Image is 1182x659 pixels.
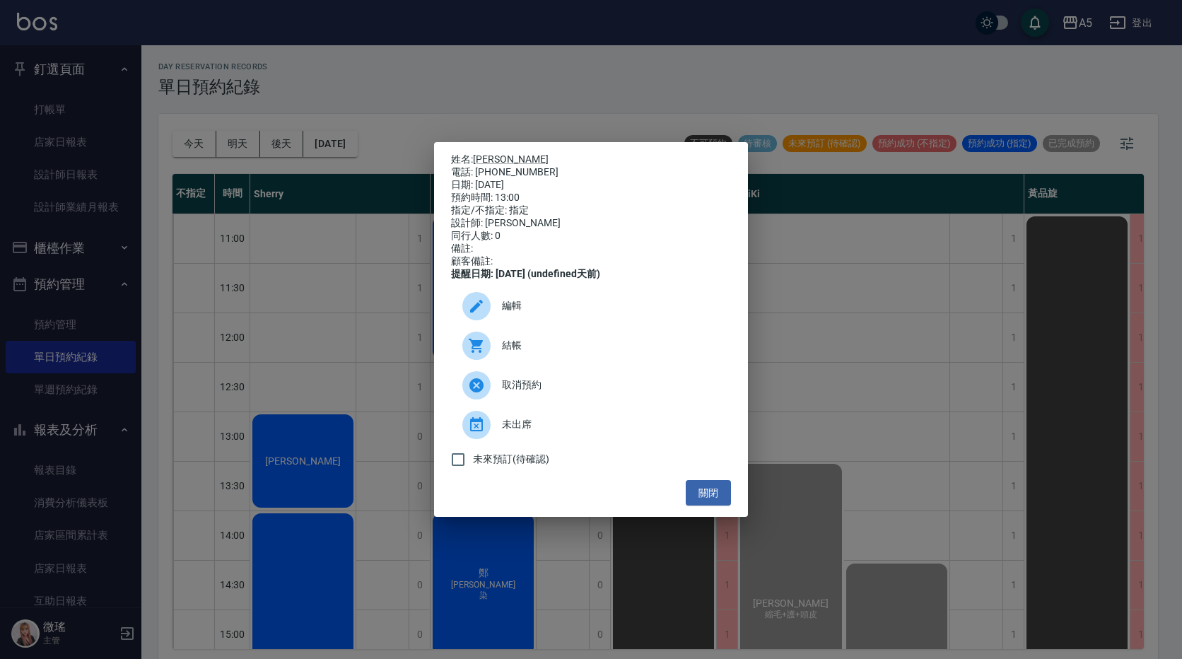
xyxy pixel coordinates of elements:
[502,417,720,432] span: 未出席
[451,286,731,326] div: 編輯
[502,298,720,313] span: 編輯
[502,338,720,353] span: 結帳
[451,230,731,243] div: 同行人數: 0
[451,255,731,268] div: 顧客備註:
[451,166,731,179] div: 電話: [PHONE_NUMBER]
[473,153,549,165] a: [PERSON_NAME]
[451,366,731,405] div: 取消預約
[451,204,731,217] div: 指定/不指定: 指定
[473,452,549,467] span: 未來預訂(待確認)
[451,405,731,445] div: 未出席
[451,179,731,192] div: 日期: [DATE]
[451,243,731,255] div: 備註:
[502,378,720,392] span: 取消預約
[686,480,731,506] button: 關閉
[451,217,731,230] div: 設計師: [PERSON_NAME]
[451,326,731,366] a: 結帳
[451,268,731,281] div: 提醒日期: [DATE] (undefined天前)
[451,192,731,204] div: 預約時間: 13:00
[451,153,731,166] p: 姓名:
